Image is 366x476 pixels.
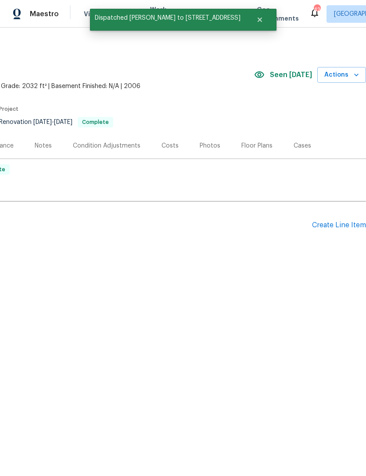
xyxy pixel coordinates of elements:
[324,70,359,81] span: Actions
[150,5,172,23] span: Work Orders
[294,141,311,150] div: Cases
[79,120,112,125] span: Complete
[161,141,179,150] div: Costs
[35,141,52,150] div: Notes
[312,221,366,229] div: Create Line Item
[33,119,72,125] span: -
[33,119,52,125] span: [DATE]
[73,141,140,150] div: Condition Adjustments
[314,5,320,14] div: 42
[200,141,220,150] div: Photos
[54,119,72,125] span: [DATE]
[270,71,312,79] span: Seen [DATE]
[257,5,299,23] span: Geo Assignments
[245,11,274,28] button: Close
[241,141,273,150] div: Floor Plans
[90,9,245,27] span: Dispatched [PERSON_NAME] to [STREET_ADDRESS]
[84,10,102,18] span: Visits
[317,67,366,83] button: Actions
[30,10,59,18] span: Maestro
